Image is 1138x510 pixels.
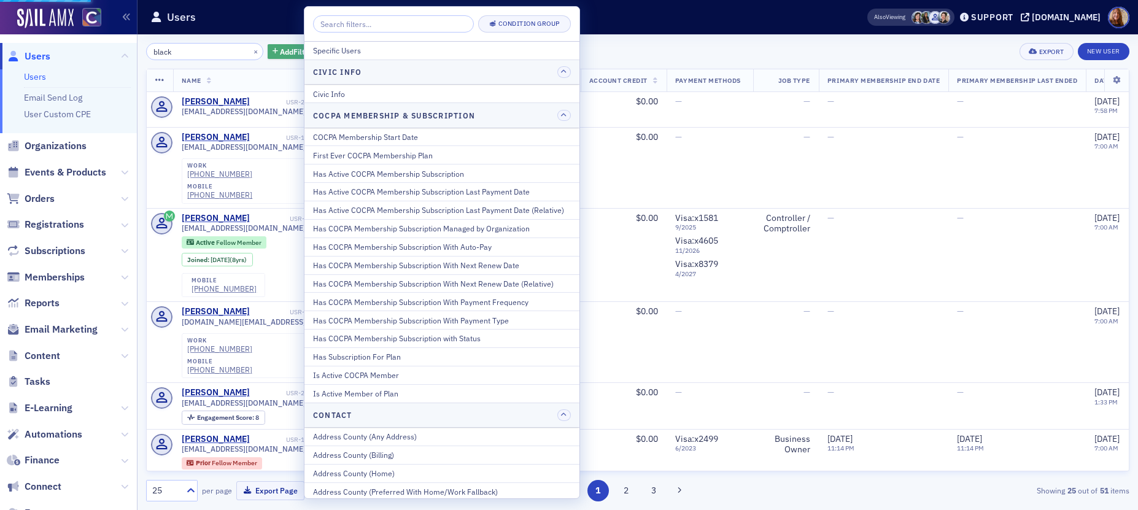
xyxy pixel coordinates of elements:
[920,11,933,24] span: Brenda Astorga
[313,186,571,197] div: Has Active COCPA Membership Subscription Last Payment Date
[313,150,571,161] div: First Ever COCPA Membership Plan
[313,204,571,215] div: Has Active COCPA Membership Subscription Last Payment Date (Relative)
[313,110,475,121] h4: COCPA Membership & Subscription
[1094,212,1120,223] span: [DATE]
[182,457,263,469] div: Prior: Prior: Fellow Member
[187,190,252,199] div: [PHONE_NUMBER]
[82,8,101,27] img: SailAMX
[1020,43,1073,60] button: Export
[182,132,250,143] a: [PERSON_NAME]
[762,213,810,234] div: Controller / Comptroller
[7,244,85,258] a: Subscriptions
[7,349,60,363] a: Content
[7,50,50,63] a: Users
[182,107,306,116] span: [EMAIL_ADDRESS][DOMAIN_NAME]
[182,236,267,249] div: Active: Active: Fellow Member
[25,428,82,441] span: Automations
[25,480,61,493] span: Connect
[7,192,55,206] a: Orders
[827,131,834,142] span: —
[74,8,101,29] a: View Homepage
[182,96,250,107] a: [PERSON_NAME]
[25,271,85,284] span: Memberships
[675,270,745,278] span: 4 / 2027
[211,255,230,264] span: [DATE]
[304,256,579,274] button: Has COCPA Membership Subscription With Next Renew Date
[587,480,609,501] button: 1
[957,131,964,142] span: —
[304,384,579,403] button: Is Active Member of Plan
[675,96,682,107] span: —
[313,260,571,271] div: Has COCPA Membership Subscription With Next Renew Date
[7,480,61,493] a: Connect
[192,284,257,293] a: [PHONE_NUMBER]
[313,449,571,460] div: Address County (Billing)
[25,454,60,467] span: Finance
[304,42,579,60] button: Specific Users
[187,365,252,374] a: [PHONE_NUMBER]
[827,96,834,107] span: —
[187,238,261,246] a: Active Fellow Member
[182,306,250,317] div: [PERSON_NAME]
[957,306,964,317] span: —
[1094,387,1120,398] span: [DATE]
[25,349,60,363] span: Content
[212,458,257,467] span: Fellow Member
[304,482,579,501] button: Address County (Preferred With Home/Work Fallback)
[187,337,252,344] div: work
[268,44,318,60] button: AddFilter
[762,434,810,455] div: Business Owner
[196,238,216,247] span: Active
[7,296,60,310] a: Reports
[675,223,745,231] span: 9 / 2025
[182,434,250,445] a: [PERSON_NAME]
[304,274,579,293] button: Has COCPA Membership Subscription With Next Renew Date (Relative)
[25,218,84,231] span: Registrations
[313,388,571,399] div: Is Active Member of Plan
[636,306,658,317] span: $0.00
[589,76,648,85] span: Account Credit
[24,71,46,82] a: Users
[675,131,682,142] span: —
[313,168,571,179] div: Has Active COCPA Membership Subscription
[25,401,72,415] span: E-Learning
[7,323,98,336] a: Email Marketing
[197,413,255,422] span: Engagement Score :
[1094,106,1118,115] time: 7:58 PM
[182,142,306,152] span: [EMAIL_ADDRESS][DOMAIN_NAME]
[187,162,252,169] div: work
[957,444,984,452] time: 11:14 PM
[498,20,560,27] div: Condition Group
[313,296,571,307] div: Has COCPA Membership Subscription With Payment Frequency
[313,315,571,326] div: Has COCPA Membership Subscription With Payment Type
[313,278,571,289] div: Has COCPA Membership Subscription With Next Renew Date (Relative)
[827,76,940,85] span: Primary Membership End Date
[1108,7,1129,28] span: Profile
[313,131,571,142] div: COCPA Membership Start Date
[182,387,250,398] a: [PERSON_NAME]
[146,43,263,60] input: Search…
[313,88,571,99] div: Civic Info
[636,387,658,398] span: $0.00
[675,433,718,444] span: Visa : x2499
[202,485,232,496] label: per page
[803,387,810,398] span: —
[252,436,319,444] div: USR-14030
[187,256,211,264] span: Joined :
[313,333,571,344] div: Has COCPA Membership Subscription with Status
[182,213,250,224] a: [PERSON_NAME]
[1032,12,1101,23] div: [DOMAIN_NAME]
[675,258,718,269] span: Visa : x8379
[937,11,950,24] span: Pamela Galey-Coleman
[827,387,834,398] span: —
[304,428,579,446] button: Address County (Any Address)
[182,411,265,424] div: Engagement Score: 8
[675,444,745,452] span: 6 / 2023
[1065,485,1078,496] strong: 25
[182,444,306,454] span: [EMAIL_ADDRESS][DOMAIN_NAME]
[236,481,304,500] button: Export Page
